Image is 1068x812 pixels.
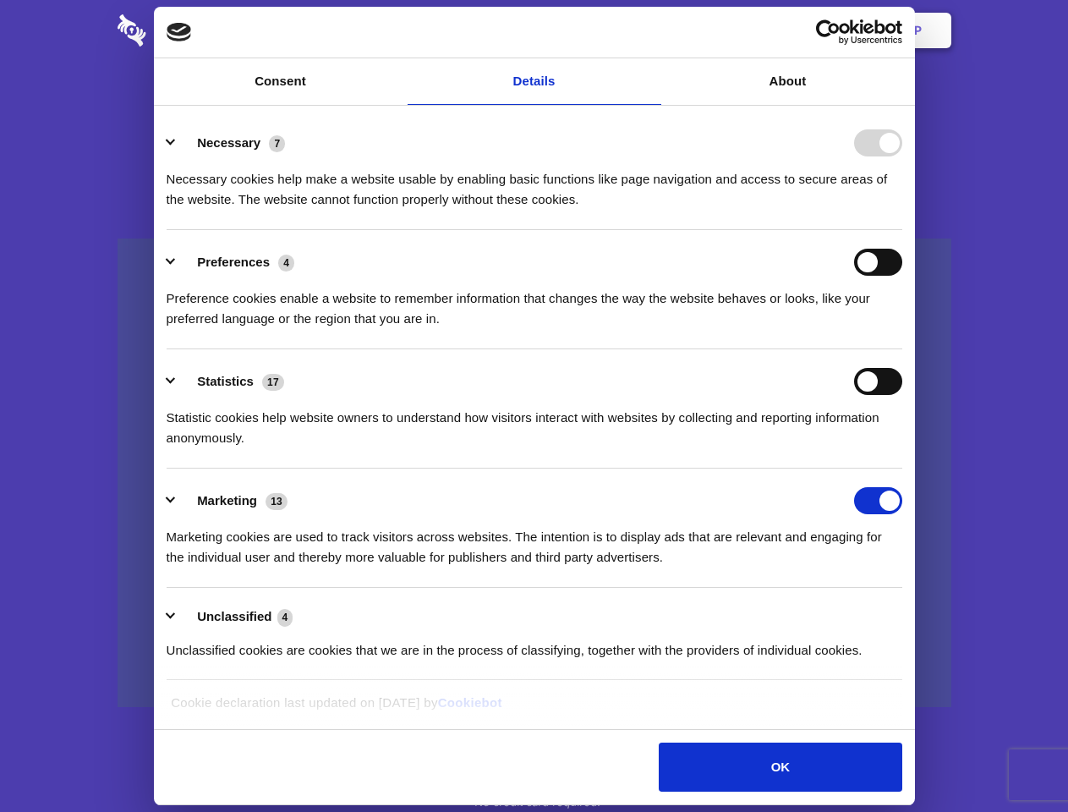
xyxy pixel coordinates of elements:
div: Unclassified cookies are cookies that we are in the process of classifying, together with the pro... [167,628,902,661]
a: Pricing [496,4,570,57]
button: Necessary (7) [167,129,296,156]
div: Marketing cookies are used to track visitors across websites. The intention is to display ads tha... [167,514,902,568]
img: logo [167,23,192,41]
button: OK [659,743,901,792]
h1: Eliminate Slack Data Loss. [118,76,951,137]
a: Contact [686,4,764,57]
button: Preferences (4) [167,249,305,276]
img: logo-wordmark-white-trans-d4663122ce5f474addd5e946df7df03e33cb6a1c49d2221995e7729f52c070b2.svg [118,14,262,47]
button: Marketing (13) [167,487,298,514]
span: 13 [266,493,288,510]
label: Marketing [197,493,257,507]
h4: Auto-redaction of sensitive data, encrypted data sharing and self-destructing private chats. Shar... [118,154,951,210]
span: 17 [262,374,284,391]
div: Necessary cookies help make a website usable by enabling basic functions like page navigation and... [167,156,902,210]
a: Usercentrics Cookiebot - opens in a new window [754,19,902,45]
label: Necessary [197,135,260,150]
button: Unclassified (4) [167,606,304,628]
div: Preference cookies enable a website to remember information that changes the way the website beha... [167,276,902,329]
a: About [661,58,915,105]
span: 4 [278,255,294,272]
button: Statistics (17) [167,368,295,395]
span: 7 [269,135,285,152]
label: Statistics [197,374,254,388]
a: Wistia video thumbnail [118,239,951,708]
div: Cookie declaration last updated on [DATE] by [158,693,910,726]
a: Cookiebot [438,695,502,710]
label: Preferences [197,255,270,269]
iframe: Drift Widget Chat Controller [983,727,1048,792]
a: Consent [154,58,408,105]
a: Details [408,58,661,105]
div: Statistic cookies help website owners to understand how visitors interact with websites by collec... [167,395,902,448]
a: Login [767,4,841,57]
span: 4 [277,609,293,626]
